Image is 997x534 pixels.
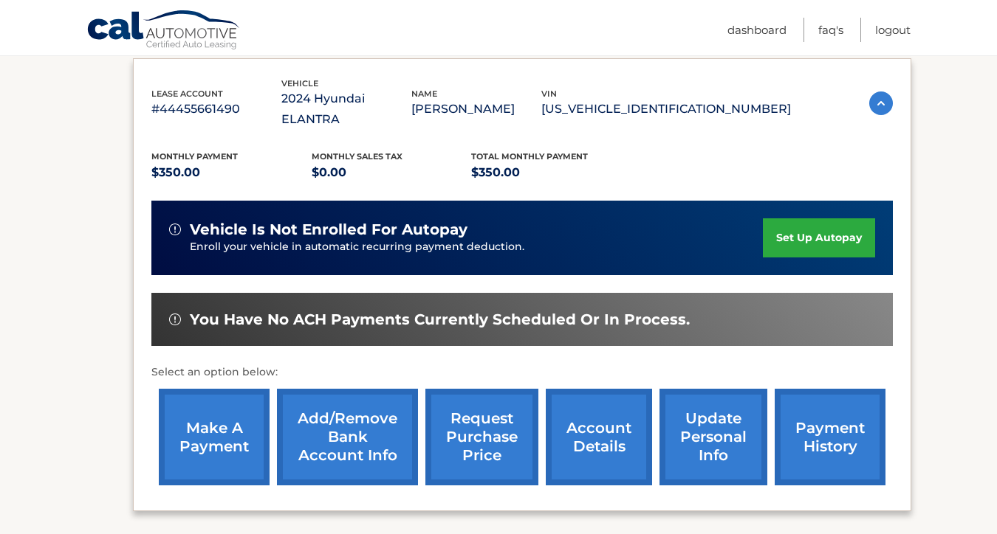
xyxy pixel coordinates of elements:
span: lease account [151,89,223,99]
a: Cal Automotive [86,10,241,52]
img: alert-white.svg [169,313,181,325]
span: You have no ACH payments currently scheduled or in process. [190,311,690,329]
a: Add/Remove bank account info [277,389,418,485]
p: $350.00 [471,162,631,183]
a: payment history [775,389,885,485]
p: $350.00 [151,162,312,183]
a: FAQ's [818,18,843,42]
a: request purchase price [425,389,538,485]
span: name [411,89,437,99]
p: Enroll your vehicle in automatic recurring payment deduction. [190,239,763,255]
span: vehicle [281,78,318,89]
span: Monthly sales Tax [312,151,402,162]
p: [PERSON_NAME] [411,99,541,119]
span: Monthly Payment [151,151,238,162]
p: [US_VEHICLE_IDENTIFICATION_NUMBER] [541,99,791,119]
p: Select an option below: [151,364,893,381]
p: $0.00 [312,162,472,183]
a: make a payment [159,389,270,485]
span: vehicle is not enrolled for autopay [190,221,467,239]
img: alert-white.svg [169,223,181,235]
span: vin [541,89,557,99]
p: 2024 Hyundai ELANTRA [281,89,411,130]
img: accordion-active.svg [869,91,893,115]
a: set up autopay [763,218,875,257]
a: Logout [875,18,911,42]
span: Total Monthly Payment [471,151,588,162]
a: update personal info [659,389,767,485]
a: account details [546,389,652,485]
a: Dashboard [727,18,787,42]
p: #44455661490 [151,99,281,119]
